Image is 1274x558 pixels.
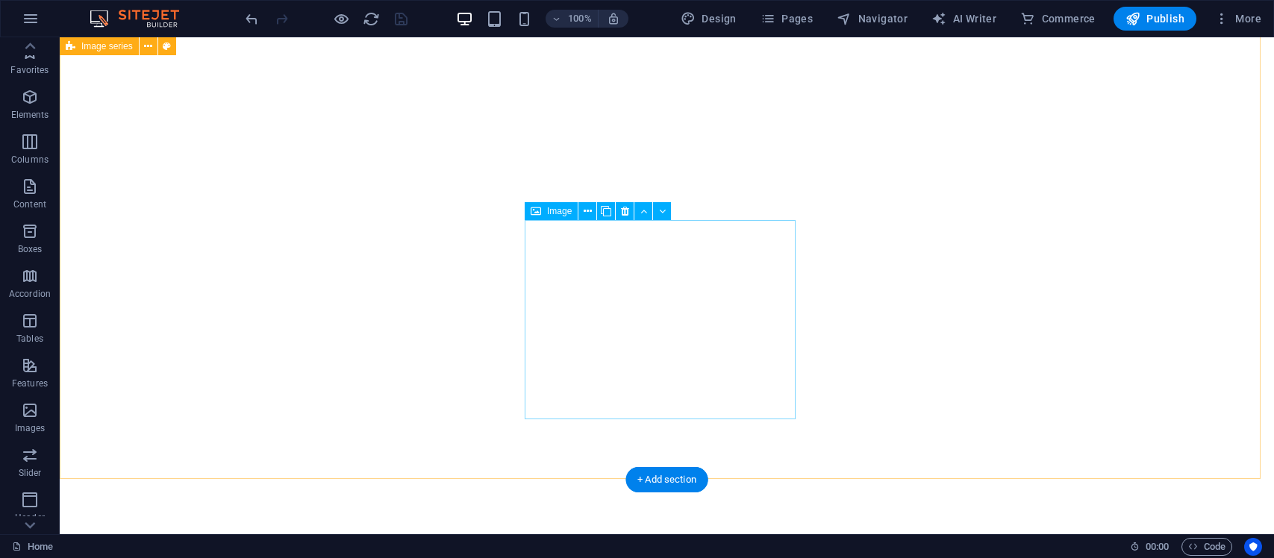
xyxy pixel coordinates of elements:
button: Commerce [1014,7,1102,31]
span: Pages [761,11,813,26]
button: Code [1181,538,1232,556]
p: Header [15,512,45,524]
button: 100% [546,10,599,28]
button: undo [243,10,260,28]
p: Accordion [9,288,51,300]
p: Columns [11,154,49,166]
span: Publish [1125,11,1184,26]
div: + Add section [625,467,708,492]
button: Pages [755,7,819,31]
p: Tables [16,333,43,345]
button: More [1208,7,1267,31]
p: Elements [11,109,49,121]
p: Slider [19,467,42,479]
i: Reload page [363,10,380,28]
span: Image [547,207,572,216]
i: On resize automatically adjust zoom level to fit chosen device. [607,12,620,25]
span: Design [681,11,737,26]
span: Code [1188,538,1225,556]
h6: Session time [1130,538,1170,556]
span: Navigator [837,11,908,26]
button: Design [675,7,743,31]
img: Editor Logo [86,10,198,28]
span: More [1214,11,1261,26]
h6: 100% [568,10,592,28]
p: Content [13,198,46,210]
p: Images [15,422,46,434]
span: Image series [81,42,133,51]
span: Commerce [1020,11,1096,26]
a: Click to cancel selection. Double-click to open Pages [12,538,53,556]
span: : [1156,541,1158,552]
button: Navigator [831,7,914,31]
div: Design (Ctrl+Alt+Y) [675,7,743,31]
span: AI Writer [931,11,996,26]
span: 00 00 [1146,538,1169,556]
p: Boxes [18,243,43,255]
p: Features [12,377,48,389]
button: Publish [1114,7,1196,31]
button: reload [362,10,380,28]
p: Favorites [10,64,49,76]
i: Undo: Change link (Ctrl+Z) [243,10,260,28]
button: AI Writer [925,7,1002,31]
button: Usercentrics [1244,538,1262,556]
